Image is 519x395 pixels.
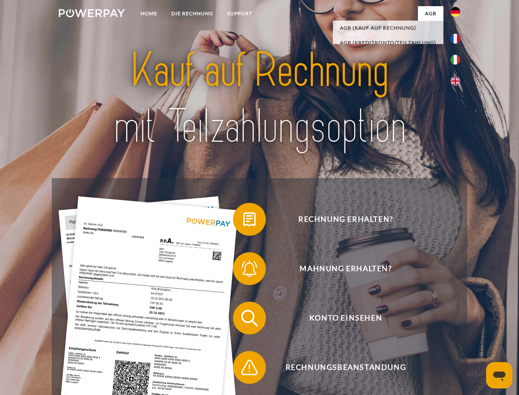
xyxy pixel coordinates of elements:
[333,35,443,50] a: AGB (Kreditkonto/Teilzahlung)
[134,6,164,21] a: Home
[233,252,447,285] button: Mahnung erhalten?
[486,362,512,388] iframe: Schaltfläche zum Öffnen des Messaging-Fensters
[245,351,446,384] span: Rechnungsbeanstandung
[233,203,447,236] button: Rechnung erhalten?
[245,252,446,285] span: Mahnung erhalten?
[239,209,260,230] img: qb_bill.svg
[59,9,125,17] img: logo-powerpay-white.svg
[239,258,260,279] img: qb_bell.svg
[450,34,460,44] img: fr
[164,6,220,21] a: DIE RECHNUNG
[418,6,443,21] a: agb
[220,6,259,21] a: SUPPORT
[233,351,447,384] button: Rechnungsbeanstandung
[233,302,447,335] button: Konto einsehen
[450,7,460,17] img: de
[333,21,443,35] a: AGB (Kauf auf Rechnung)
[450,55,460,65] img: it
[78,39,441,158] img: title-powerpay_de.svg
[239,357,260,378] img: qb_warning.svg
[245,203,446,236] span: Rechnung erhalten?
[245,302,446,335] span: Konto einsehen
[450,76,460,86] img: en
[239,308,260,328] img: qb_search.svg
